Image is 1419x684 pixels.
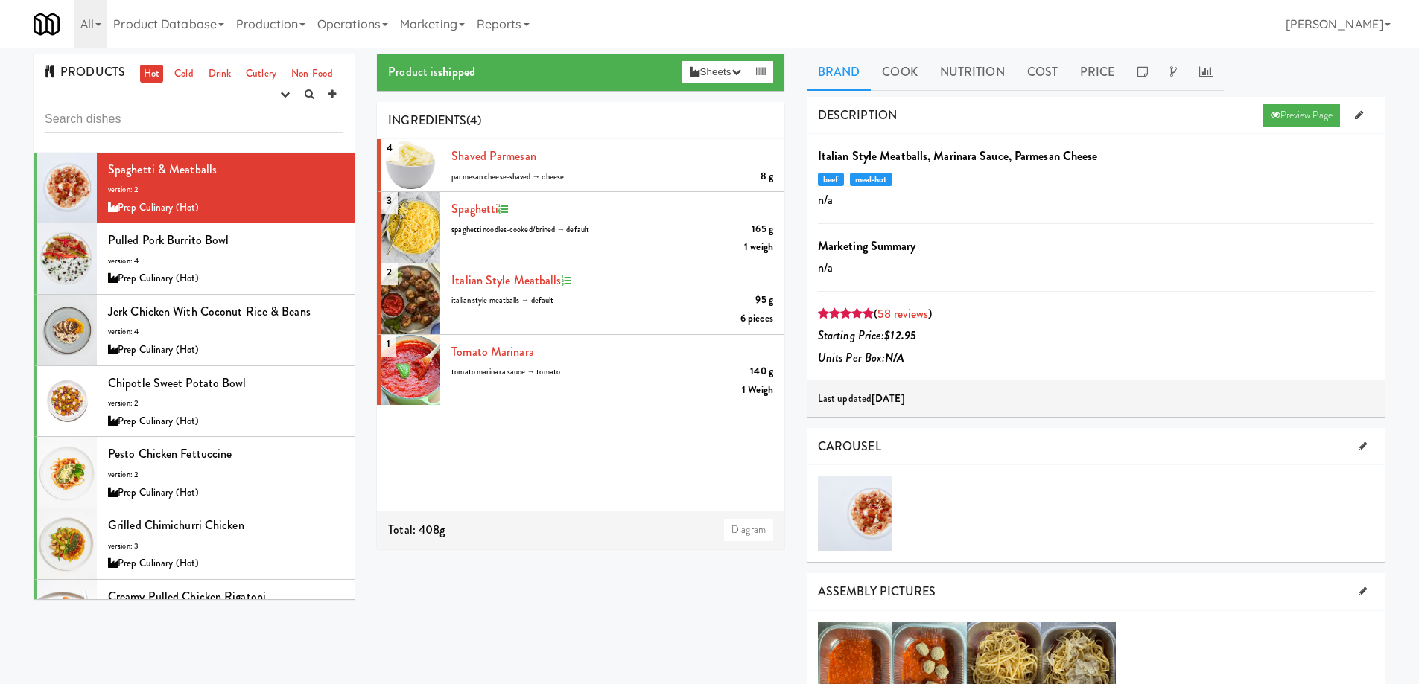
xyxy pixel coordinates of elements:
[108,161,217,178] span: Spaghetti & Meatballs
[682,61,748,83] button: Sheets
[381,188,398,214] span: 3
[818,303,1374,325] div: ( )
[498,205,508,214] i: Recipe
[744,238,773,257] div: 1 weigh
[818,583,936,600] span: ASSEMBLY PICTURES
[108,517,244,534] span: Grilled Chimichurri Chicken
[108,445,232,462] span: Pesto Chicken Fettuccine
[451,343,534,360] a: Tomato Marinara
[45,106,343,133] input: Search dishes
[108,269,343,288] div: Prep Culinary (Hot)
[451,272,561,289] a: Italian Style Meatballs
[818,257,1374,279] p: n/a
[34,153,355,224] li: Spaghetti & Meatballsversion: 2Prep Culinary (Hot)
[740,310,773,328] div: 6 pieces
[377,335,784,406] li: 1Tomato Marinara140 gtomato marinara sauce → tomato1 Weigh
[871,54,928,91] a: Cook
[750,362,773,381] div: 140 g
[818,391,905,406] span: Last updated
[108,341,343,359] div: Prep Culinary (Hot)
[818,189,1374,211] p: n/a
[34,11,60,37] img: Micromart
[438,63,475,80] b: shipped
[45,63,125,80] span: PRODUCTS
[818,327,916,344] i: Starting Price:
[34,508,355,580] li: Grilled Chimichurri Chickenversion: 3Prep Culinary (Hot)
[466,112,480,129] span: (4)
[562,276,571,286] i: Recipe
[381,330,396,357] span: 1
[34,366,355,438] li: Chipotle Sweet Potato Bowlversion: 2Prep Culinary (Hot)
[742,381,773,400] div: 1 Weigh
[388,112,466,129] span: INGREDIENTS
[818,106,897,124] span: DESCRIPTION
[108,303,311,320] span: Jerk Chicken with Coconut Rice & Beans
[885,349,904,366] b: N/A
[451,200,498,217] a: spaghetti
[388,63,475,80] span: Product is
[108,231,229,249] span: Pulled Pork Burrito Bowl
[377,263,784,335] li: 2Italian Style Meatballs95 gitalian style meatballs → default6 pieces
[818,349,905,366] i: Units Per Box:
[242,65,280,83] a: Cutlery
[108,540,139,552] span: version: 3
[108,255,139,266] span: version: 4
[884,327,916,344] b: $12.95
[108,184,139,195] span: version: 2
[877,305,928,322] a: 58 reviews
[140,65,163,83] a: Hot
[1263,104,1340,127] a: Preview Page
[1069,54,1126,91] a: Price
[108,397,139,409] span: version: 2
[34,437,355,508] li: Pesto Chicken Fettuccineversion: 2Prep Culinary (Hot)
[807,54,872,91] a: Brand
[108,484,343,502] div: Prep Culinary (Hot)
[34,295,355,366] li: Jerk Chicken with Coconut Rice & Beansversion: 4Prep Culinary (Hot)
[377,139,784,192] li: 4Shaved Parmesan8 gparmesan cheese-shaved → cheese
[108,412,343,431] div: Prep Culinary (Hot)
[1016,54,1069,91] a: Cost
[108,469,139,480] span: version: 2
[108,554,343,573] div: Prep Culinary (Hot)
[761,167,773,186] div: 8 g
[451,295,553,306] span: italian style meatballs → default
[872,391,905,406] b: [DATE]
[381,135,399,161] span: 4
[205,65,235,83] a: Drink
[451,366,560,377] span: tomato marinara sauce → tomato
[850,173,892,186] span: meal-hot
[451,147,536,164] a: Shaved Parmesan
[724,519,773,541] a: Diagram
[755,291,772,310] div: 95 g
[34,580,355,651] li: Creamy Pulled Chicken Rigatoniversion: 3Prep Culinary (Hot)
[818,438,881,455] span: CAROUSEL
[108,374,247,391] span: Chipotle Sweet Potato Bowl
[388,521,445,538] span: Total: 408g
[818,237,916,255] b: Marketing Summary
[108,326,139,337] span: version: 4
[381,259,398,285] span: 2
[108,588,266,605] span: Creamy Pulled Chicken Rigatoni
[929,54,1016,91] a: Nutrition
[451,224,589,235] span: spaghetti noodles-cooked/brined → default
[108,199,343,217] div: Prep Culinary (Hot)
[288,65,337,83] a: Non-Food
[34,223,355,295] li: Pulled Pork Burrito Bowlversion: 4Prep Culinary (Hot)
[818,173,844,186] span: beef
[818,147,1098,164] b: Italian Style Meatballs, Marinara Sauce, Parmesan Cheese
[377,192,784,263] li: 3spaghetti165 gspaghetti noodles-cooked/brined → default1 weigh
[752,220,773,239] div: 165 g
[171,65,197,83] a: Cold
[451,171,564,182] span: parmesan cheese-shaved → cheese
